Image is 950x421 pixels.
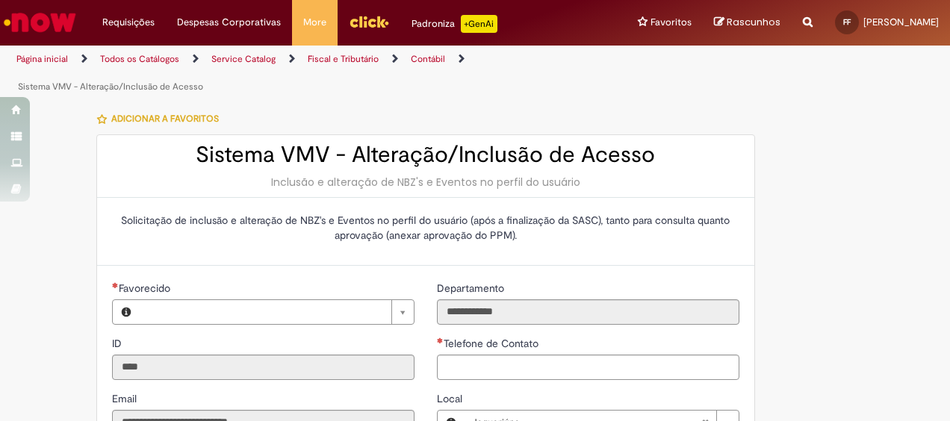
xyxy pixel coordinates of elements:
span: Requisições [102,15,155,30]
a: Sistema VMV - Alteração/Inclusão de Acesso [18,81,203,93]
span: Telefone de Contato [444,337,541,350]
span: Necessários [112,282,119,288]
div: Padroniza [412,15,497,33]
a: Service Catalog [211,53,276,65]
a: Página inicial [16,53,68,65]
span: Adicionar a Favoritos [111,113,219,125]
p: Solicitação de inclusão e alteração de NBZ's e Eventos no perfil do usuário (após a finalização d... [112,213,739,243]
a: Limpar campo Favorecido [140,300,414,324]
label: Somente leitura - Departamento [437,281,507,296]
span: Local [437,392,465,405]
button: Favorecido, Visualizar este registro [113,300,140,324]
a: Rascunhos [714,16,780,30]
span: More [303,15,326,30]
div: Inclusão e alteração de NBZ's e Eventos no perfil do usuário [112,175,739,190]
span: Favoritos [651,15,692,30]
button: Adicionar a Favoritos [96,103,227,134]
img: click_logo_yellow_360x200.png [349,10,389,33]
a: Todos os Catálogos [100,53,179,65]
ul: Trilhas de página [11,46,622,101]
span: Somente leitura - ID [112,337,125,350]
a: Fiscal e Tributário [308,53,379,65]
label: Somente leitura - Email [112,391,140,406]
h2: Sistema VMV - Alteração/Inclusão de Acesso [112,143,739,167]
a: Contábil [411,53,445,65]
label: Somente leitura - ID [112,336,125,351]
p: +GenAi [461,15,497,33]
input: ID [112,355,415,380]
input: Telefone de Contato [437,355,739,380]
input: Departamento [437,299,739,325]
span: Rascunhos [727,15,780,29]
img: ServiceNow [1,7,78,37]
span: Necessários - Favorecido [119,281,173,295]
span: FF [843,17,851,27]
span: Despesas Corporativas [177,15,281,30]
span: Somente leitura - Departamento [437,281,507,295]
span: Necessários [437,337,444,343]
span: [PERSON_NAME] [863,16,939,28]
